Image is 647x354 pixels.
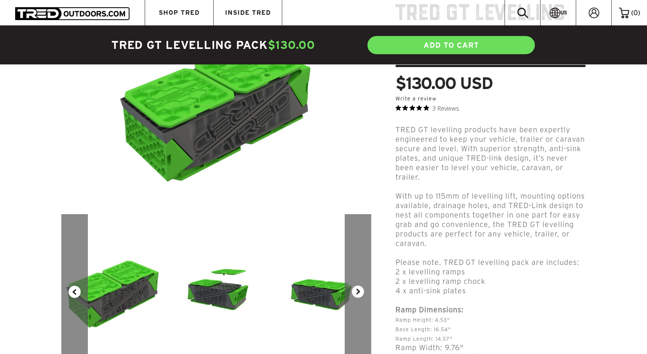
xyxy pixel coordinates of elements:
[395,96,436,102] a: Write a review
[395,75,492,91] span: $130.00 USD
[395,326,451,332] span: Base Length: 16.54"
[395,315,586,352] p: Ramp Width: 9.76"
[633,9,638,16] span: 0
[268,263,372,321] img: AntiSinkPlatesAttached_02_300x.png
[395,317,450,323] span: Ramp Height: 4.53"
[165,263,268,321] img: AntiSinkPlatesAttached_01_300x.png
[631,9,640,16] span: ( )
[395,287,466,295] span: 4 x anti-sink plates
[395,277,485,285] span: 2 x levelling ramp chock
[395,125,585,181] span: TRED GT levelling products have been expertly engineered to keep your vehicle, trailer or caravan...
[159,9,200,16] span: SHOP TRED
[61,240,165,343] img: TREDGTLevellingRampGreenPack_300x.jpg
[395,268,465,276] span: 2 x levelling ramps
[395,305,464,314] b: Ramp Dimensions:
[110,1,323,214] img: TREDGTLevellingRampGreenPack_700x.jpg
[15,7,130,20] img: TRED Outdoors America
[395,192,585,247] span: With up to 115mm of levelling lift, mounting options available, drainage holes, and TRED-Link des...
[395,336,452,342] span: Ramp Length: 14.57"
[225,9,271,16] span: INSIDE TRED
[111,38,323,53] h4: TRED GT LEVELLING PACK
[619,8,629,18] img: cart-icon
[395,102,459,114] button: Rated 5 out of 5 stars from 3 reviews. Jump to reviews.
[432,102,459,114] span: 3 Reviews
[268,39,315,51] span: $130.00
[367,35,536,55] a: ADD TO CART
[395,258,579,266] span: Please note. TRED GT levelling pack are includes:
